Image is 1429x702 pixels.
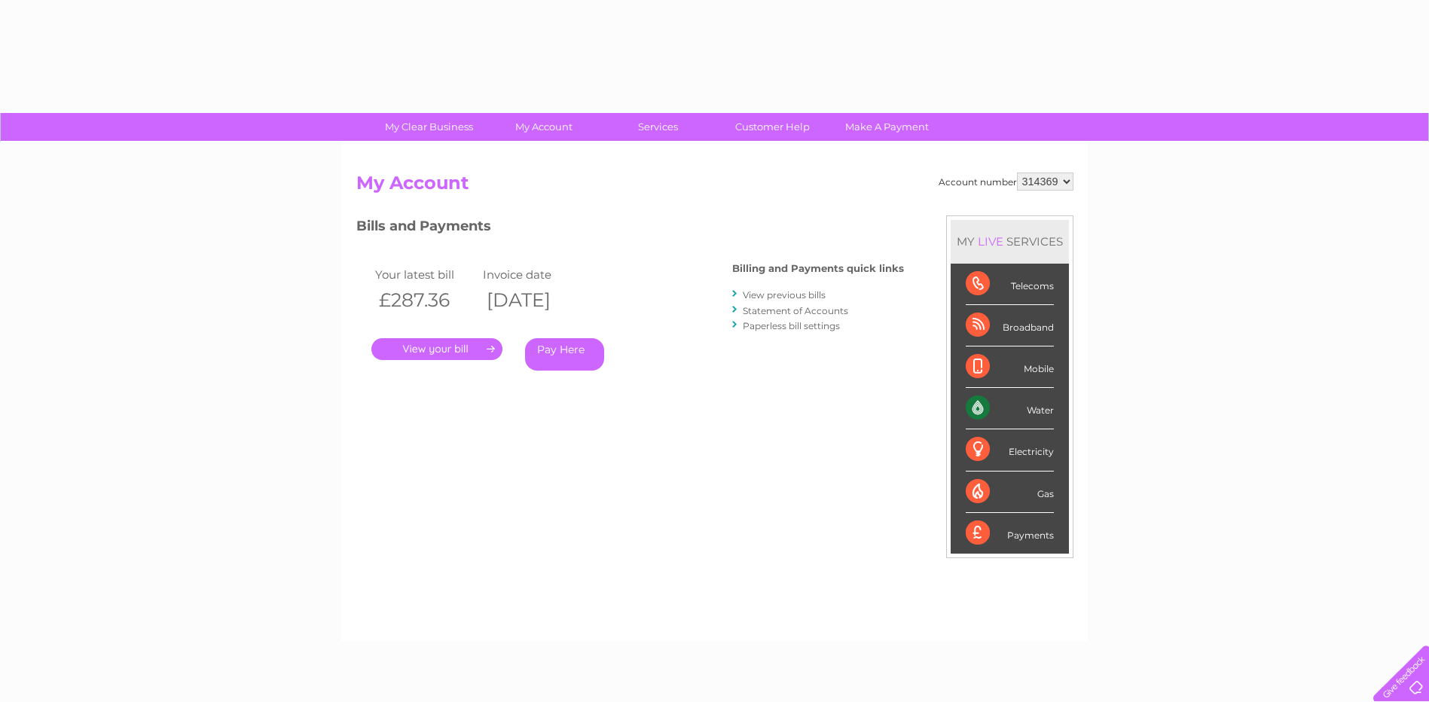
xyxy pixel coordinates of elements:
[732,263,904,274] h4: Billing and Payments quick links
[481,113,606,141] a: My Account
[743,289,826,301] a: View previous bills
[966,513,1054,554] div: Payments
[371,264,480,285] td: Your latest bill
[356,172,1073,201] h2: My Account
[975,234,1006,249] div: LIVE
[710,113,835,141] a: Customer Help
[371,338,502,360] a: .
[966,264,1054,305] div: Telecoms
[939,172,1073,191] div: Account number
[479,285,588,316] th: [DATE]
[743,305,848,316] a: Statement of Accounts
[356,215,904,242] h3: Bills and Payments
[525,338,604,371] a: Pay Here
[371,285,480,316] th: £287.36
[966,388,1054,429] div: Water
[743,320,840,331] a: Paperless bill settings
[951,220,1069,263] div: MY SERVICES
[966,472,1054,513] div: Gas
[966,305,1054,346] div: Broadband
[479,264,588,285] td: Invoice date
[596,113,720,141] a: Services
[966,346,1054,388] div: Mobile
[367,113,491,141] a: My Clear Business
[966,429,1054,471] div: Electricity
[825,113,949,141] a: Make A Payment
